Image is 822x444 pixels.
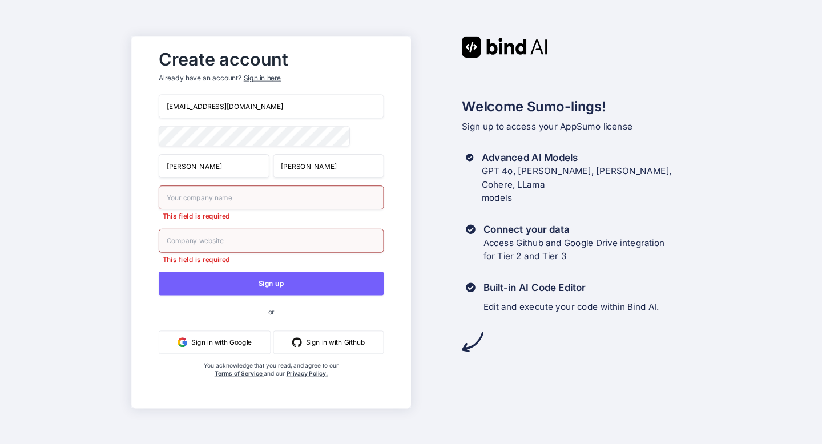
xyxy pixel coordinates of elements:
[196,361,346,400] div: You acknowledge that you read, and agree to our and our
[229,300,313,324] span: or
[462,96,690,117] h2: Welcome Sumo-lings!
[215,369,264,377] a: Terms of Service
[462,36,547,57] img: Bind AI logo
[159,94,384,118] input: Email
[159,51,384,67] h2: Create account
[159,254,384,264] p: This field is required
[273,330,384,354] button: Sign in with Github
[159,228,384,252] input: Company website
[178,337,187,347] img: google
[483,300,659,314] p: Edit and execute your code within Bind AI.
[462,331,483,352] img: arrow
[287,369,328,377] a: Privacy Policy.
[159,272,384,295] button: Sign up
[292,337,302,347] img: github
[462,119,690,133] p: Sign up to access your AppSumo license
[482,151,691,164] h3: Advanced AI Models
[244,73,281,83] div: Sign in here
[159,330,271,354] button: Sign in with Google
[159,211,384,221] p: This field is required
[482,164,691,205] p: GPT 4o, [PERSON_NAME], [PERSON_NAME], Cohere, LLama models
[483,236,665,263] p: Access Github and Google Drive integration for Tier 2 and Tier 3
[483,223,665,236] h3: Connect your data
[159,154,269,177] input: First Name
[273,154,384,177] input: Last Name
[483,281,659,294] h3: Built-in AI Code Editor
[159,185,384,209] input: Your company name
[159,73,384,83] p: Already have an account?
